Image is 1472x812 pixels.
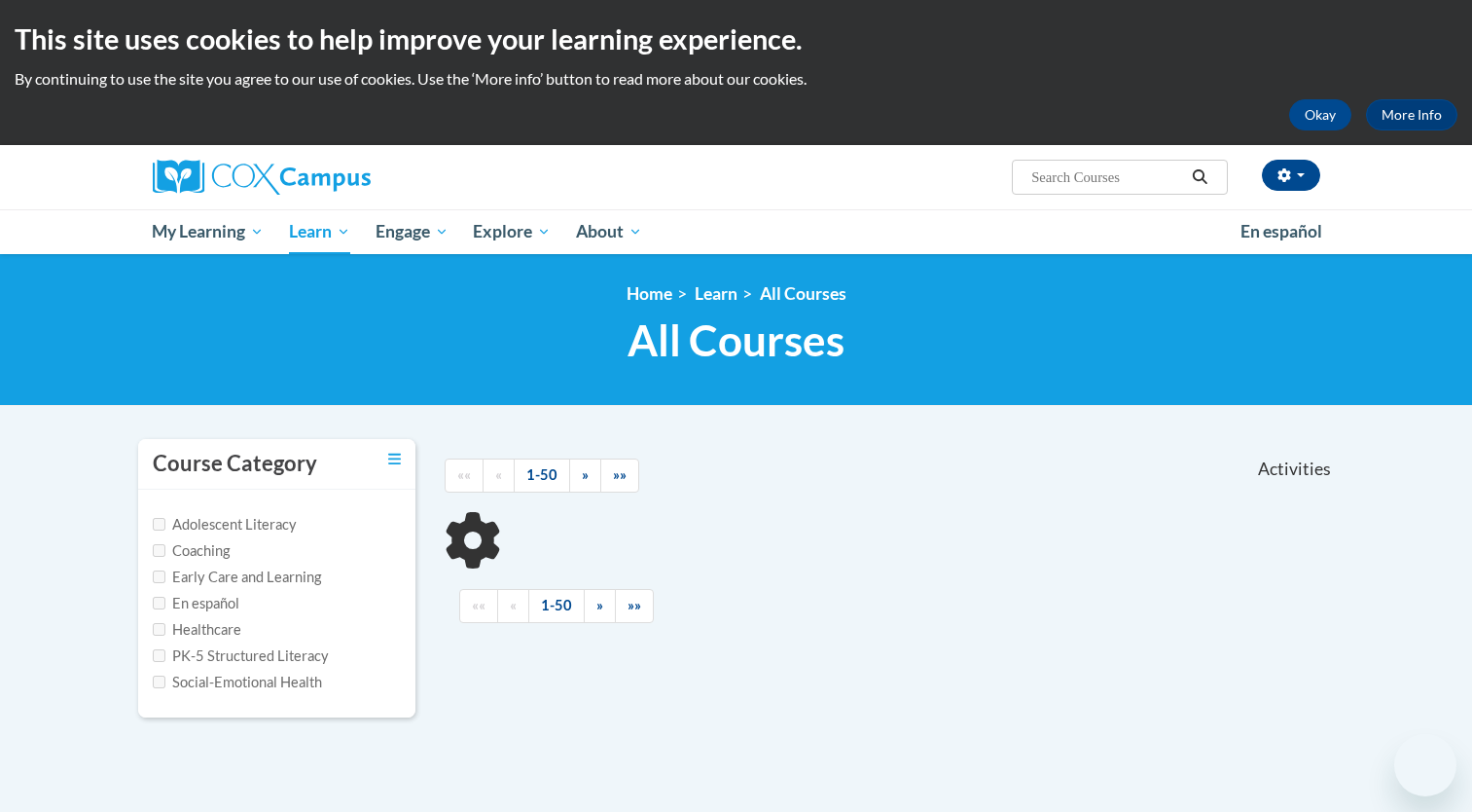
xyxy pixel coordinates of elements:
[584,589,616,623] a: Next
[289,220,350,243] span: Learn
[153,676,165,688] input: Checkbox for Options
[472,597,485,613] span: ««
[153,672,322,693] label: Social-Emotional Health
[153,449,317,479] h3: Course Category
[1228,211,1335,252] a: En español
[582,466,589,483] span: »
[569,459,601,493] a: Next
[388,449,401,470] a: Toggle collapse
[760,283,846,304] a: All Courses
[153,514,297,535] label: Adolescent Literacy
[459,589,498,623] a: Begining
[615,589,654,623] a: End
[497,589,529,623] a: Previous
[627,283,672,304] a: Home
[15,68,1457,90] p: By continuing to use the site you agree to our use of cookies. Use the ‘More info’ button to read...
[363,209,461,254] a: Engage
[140,209,277,254] a: My Learning
[628,314,844,366] span: All Courses
[153,567,321,588] label: Early Care and Learning
[1185,166,1214,189] button: Search
[628,597,641,613] span: »»
[124,209,1349,254] div: Main menu
[153,571,165,583] input: Checkbox for Options
[15,19,1457,58] h2: This site uses cookies to help improve your learning experience.
[153,593,239,614] label: En español
[457,466,471,483] span: ««
[495,466,502,483] span: «
[514,459,570,493] a: 1-50
[510,597,517,613] span: «
[473,220,551,243] span: Explore
[576,220,642,243] span: About
[460,209,563,254] a: Explore
[153,544,165,557] input: Checkbox for Options
[613,466,627,483] span: »»
[1240,221,1322,241] span: En español
[600,459,639,493] a: End
[153,518,165,531] input: Checkbox for Options
[276,209,363,254] a: Learn
[528,589,585,623] a: 1-50
[153,623,165,636] input: Checkbox for Options
[153,160,371,195] img: Cox Campus
[695,283,737,304] a: Learn
[152,220,264,243] span: My Learning
[153,597,165,609] input: Checkbox for Options
[563,209,655,254] a: About
[445,459,484,493] a: Begining
[1394,734,1456,796] iframe: Button to launch messaging window
[1258,459,1331,480] span: Activities
[596,597,603,613] span: »
[376,220,449,243] span: Engage
[153,646,329,667] label: PK-5 Structured Literacy
[483,459,515,493] a: Previous
[153,160,522,195] a: Cox Campus
[153,619,241,641] label: Healthcare
[1029,166,1185,189] input: Search Courses
[153,649,165,662] input: Checkbox for Options
[1262,160,1320,191] button: Account Settings
[1289,99,1351,130] button: Okay
[153,540,230,562] label: Coaching
[1366,99,1457,130] a: More Info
